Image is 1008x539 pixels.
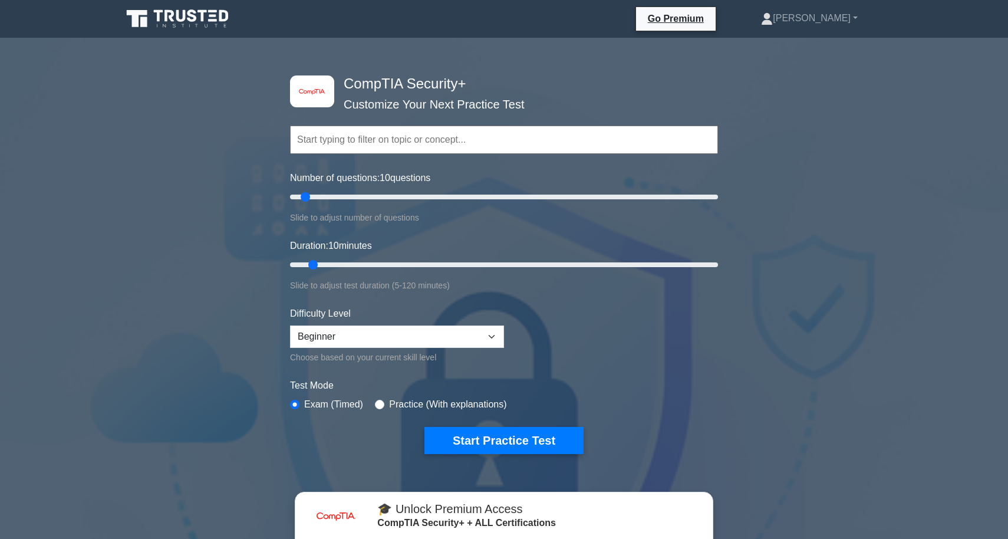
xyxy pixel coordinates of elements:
span: 10 [380,173,390,183]
label: Duration: minutes [290,239,372,253]
label: Practice (With explanations) [389,397,506,412]
label: Test Mode [290,379,718,393]
label: Exam (Timed) [304,397,363,412]
h4: CompTIA Security+ [339,75,660,93]
a: [PERSON_NAME] [733,6,886,30]
a: Go Premium [641,11,711,26]
label: Number of questions: questions [290,171,430,185]
label: Difficulty Level [290,307,351,321]
input: Start typing to filter on topic or concept... [290,126,718,154]
div: Choose based on your current skill level [290,350,504,364]
button: Start Practice Test [424,427,584,454]
div: Slide to adjust test duration (5-120 minutes) [290,278,718,292]
span: 10 [328,241,339,251]
div: Slide to adjust number of questions [290,211,718,225]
